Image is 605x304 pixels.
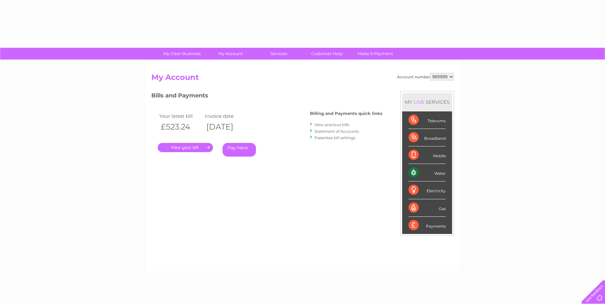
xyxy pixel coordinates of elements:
a: My Clear Business [156,48,208,60]
h2: My Account [151,73,454,85]
a: . [158,143,213,152]
div: Account number [397,73,454,81]
div: Gas [409,199,446,217]
a: Paperless bill settings [314,135,355,140]
h3: Bills and Payments [151,91,382,102]
div: Telecoms [409,111,446,129]
td: Invoice date [203,112,249,120]
th: £523.24 [158,120,203,133]
div: Broadband [409,129,446,146]
a: Pay Here [223,143,256,157]
h4: Billing and Payments quick links [310,111,382,116]
div: Mobile [409,146,446,164]
th: [DATE] [203,120,249,133]
div: MY SERVICES [402,93,452,111]
div: Electricity [409,181,446,199]
div: Water [409,164,446,181]
a: Customer Help [301,48,353,60]
a: My Account [204,48,257,60]
a: Make A Payment [349,48,402,60]
a: Services [252,48,305,60]
div: Payments [409,217,446,234]
td: Your latest bill [158,112,203,120]
a: View previous bills [314,122,349,127]
a: Statement of Accounts [314,129,359,134]
div: LIVE [412,99,426,105]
